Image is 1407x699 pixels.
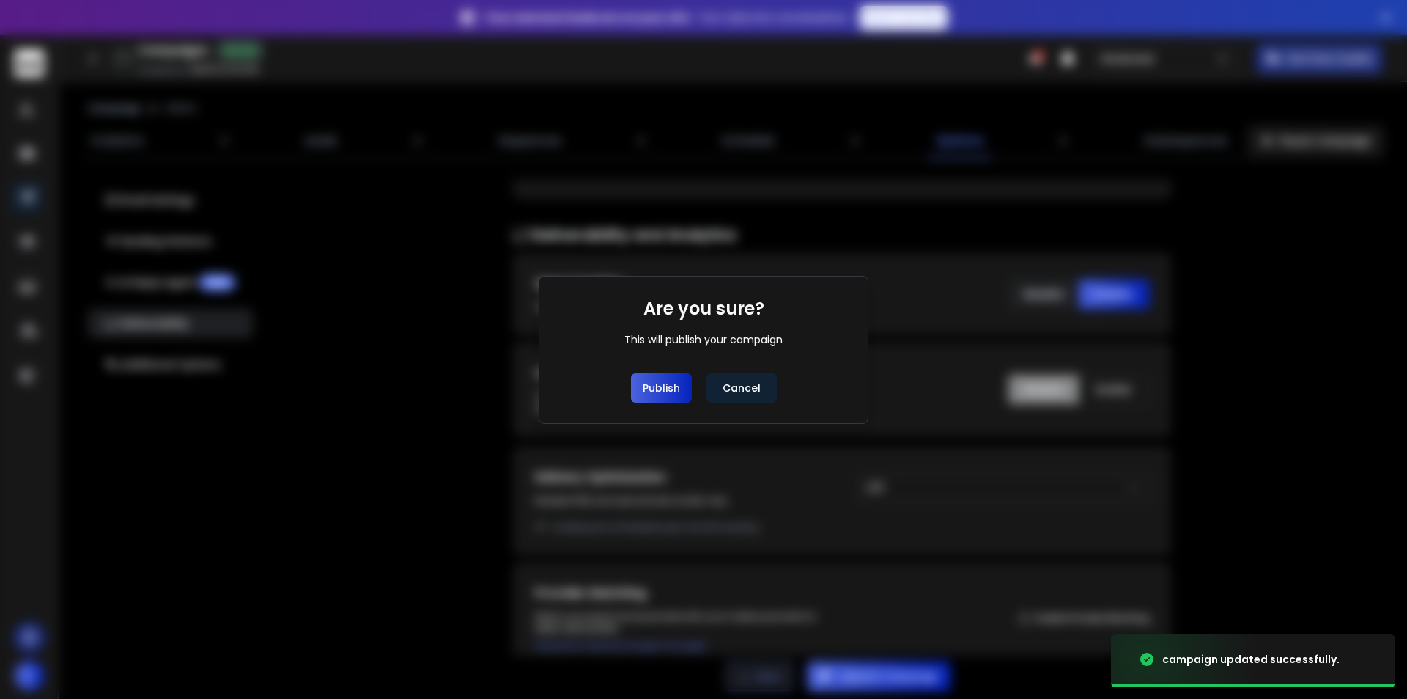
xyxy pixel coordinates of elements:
div: This will publish your campaign [624,332,783,347]
h1: Are you sure? [643,297,764,321]
div: campaign updated successfully. [1162,652,1340,667]
button: Publish [631,373,692,403]
button: Cancel [706,373,777,403]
